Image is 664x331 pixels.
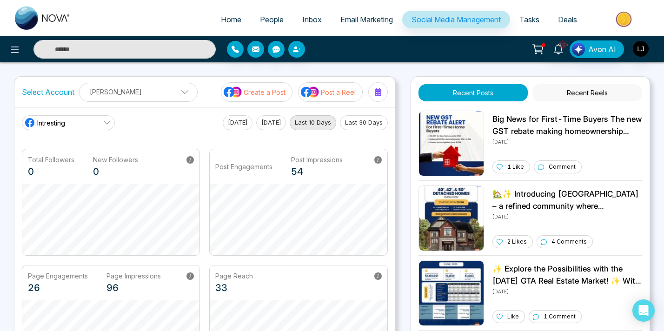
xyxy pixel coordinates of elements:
a: Deals [549,11,586,28]
span: Intresting [37,118,65,128]
a: 10+ [547,40,570,57]
a: Social Media Management [402,11,510,28]
p: 33 [215,281,253,295]
span: 10+ [558,40,567,49]
p: ✨ Explore the Possibilities with the [DATE] GTA Real Estate Market! ✨ With an average selling pri... [492,263,642,287]
p: 1 Like [507,163,524,171]
img: Unable to load img. [418,111,484,176]
button: Recent Reels [532,84,642,101]
p: 0 [28,165,74,179]
a: Inbox [293,11,331,28]
div: Open Intercom Messenger [632,299,655,322]
p: 26 [28,281,88,295]
img: Nova CRM Logo [15,7,71,30]
span: Deals [558,15,577,24]
p: 0 [93,165,138,179]
span: Avon AI [588,44,616,55]
button: Avon AI [570,40,624,58]
p: Create a Post [244,87,286,97]
img: Unable to load img. [418,185,484,251]
span: Social Media Management [412,15,501,24]
a: Tasks [510,11,549,28]
p: [DATE] [492,212,642,220]
p: Like [507,312,519,321]
p: 2 Likes [507,238,527,246]
img: User Avatar [633,41,649,57]
img: Market-place.gif [591,9,658,30]
a: People [251,11,293,28]
p: [DATE] [492,137,642,146]
a: Home [212,11,251,28]
p: Big News for First-Time Buyers The new GST rebate making homeownership more affordable than ever!... [492,113,642,137]
span: Home [221,15,241,24]
p: Page Reach [215,271,253,281]
button: Last 10 Days [290,115,336,130]
button: Recent Posts [418,84,528,101]
p: Comment [549,163,576,171]
img: Unable to load img. [418,260,484,326]
p: 1 Comment [544,312,576,321]
p: Total Followers [28,155,74,165]
p: 4 Comments [551,238,587,246]
p: 🏡✨ Introducing [GEOGRAPHIC_DATA] – a refined community where [PERSON_NAME]’s natural beauty meets... [492,188,642,212]
button: social-media-iconPost a Reel [298,82,363,102]
p: [DATE] [492,287,642,295]
p: New Followers [93,155,138,165]
span: People [260,15,284,24]
p: Page Engagements [28,271,88,281]
button: social-media-iconCreate a Post [221,82,292,102]
img: social-media-icon [301,86,319,98]
p: 96 [106,281,161,295]
p: [PERSON_NAME] [85,84,192,99]
span: Email Marketing [340,15,393,24]
button: Last 30 Days [340,115,388,130]
span: Tasks [519,15,539,24]
label: Select Account [22,86,74,98]
button: [DATE] [256,115,286,130]
a: Email Marketing [331,11,402,28]
button: [DATE] [223,115,252,130]
span: Inbox [302,15,322,24]
img: social-media-icon [224,86,242,98]
img: Lead Flow [572,43,585,56]
p: Post Engagements [215,162,272,172]
p: 54 [291,165,343,179]
p: Page Impressions [106,271,161,281]
p: Post a Reel [321,87,356,97]
p: Post Impressions [291,155,343,165]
